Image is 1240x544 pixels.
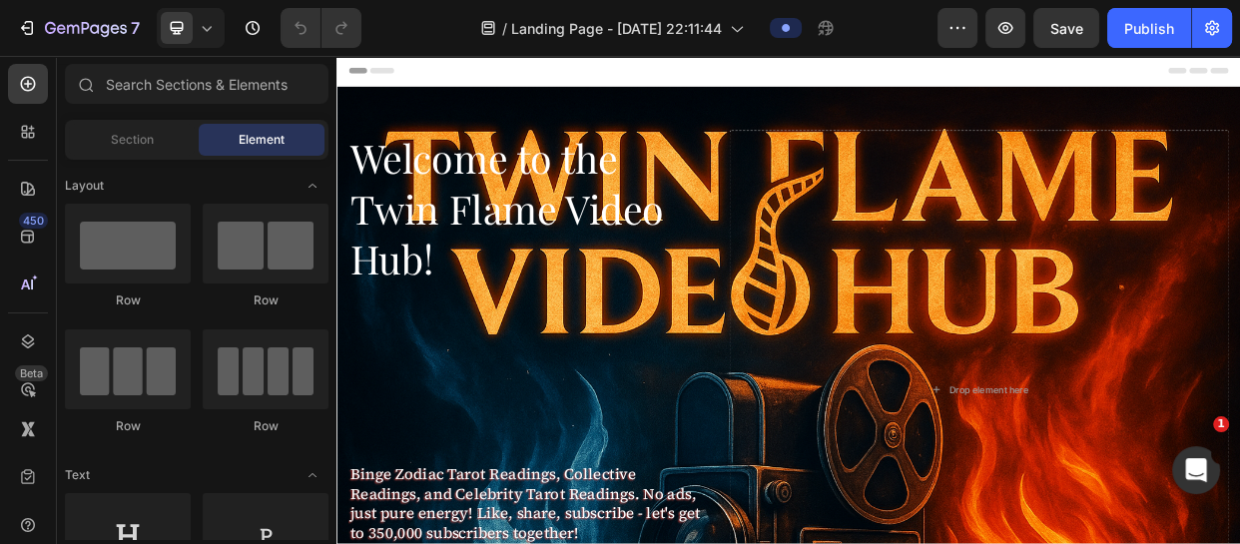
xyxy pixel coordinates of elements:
[203,417,328,435] div: Row
[131,16,140,40] p: 7
[1172,446,1220,494] iframe: Intercom live chat
[19,213,48,229] div: 450
[8,8,149,48] button: 7
[65,417,191,435] div: Row
[65,466,90,484] span: Text
[15,365,48,381] div: Beta
[336,56,1240,544] iframe: Design area
[111,131,154,149] span: Section
[1050,20,1083,37] span: Save
[1033,8,1099,48] button: Save
[203,291,328,309] div: Row
[811,435,917,451] div: Drop element here
[65,291,191,309] div: Row
[502,18,507,39] span: /
[297,459,328,491] span: Toggle open
[1124,18,1174,39] div: Publish
[239,131,285,149] span: Element
[511,18,722,39] span: Landing Page - [DATE] 22:11:44
[65,64,328,104] input: Search Sections & Elements
[65,177,104,195] span: Layout
[1213,416,1229,432] span: 1
[281,8,361,48] div: Undo/Redo
[1107,8,1191,48] button: Publish
[297,170,328,202] span: Toggle open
